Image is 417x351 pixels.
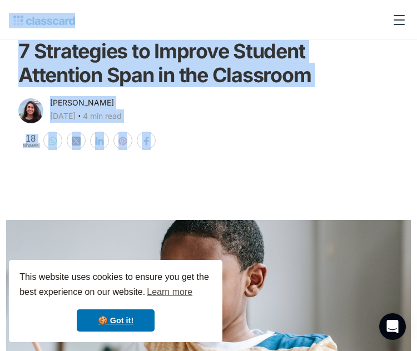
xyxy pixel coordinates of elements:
[77,309,155,332] a: dismiss cookie message
[50,96,114,109] div: [PERSON_NAME]
[95,137,104,146] img: linkedin-white sharing button
[83,109,122,123] div: 4 min read
[19,270,212,300] span: This website uses cookies to ensure you get the best experience on our website.
[48,137,57,146] img: whatsapp-white sharing button
[9,12,75,28] a: home
[386,7,408,33] div: menu
[379,313,406,340] div: Open Intercom Messenger
[9,260,222,342] div: cookieconsent
[118,137,127,146] img: pinterest-white sharing button
[76,109,83,125] div: ‧
[50,109,76,123] div: [DATE]
[23,143,39,148] span: Shares
[72,137,81,146] img: twitter-white sharing button
[18,39,365,87] h1: 7 Strategies to Improve Student Attention Span in the Classroom
[23,134,39,143] span: 18
[142,137,151,146] img: facebook-white sharing button
[145,284,194,300] a: learn more about cookies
